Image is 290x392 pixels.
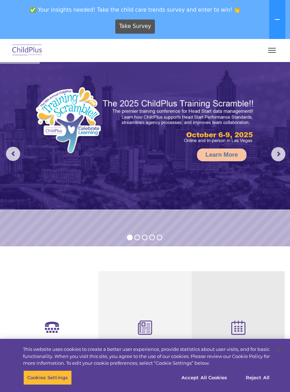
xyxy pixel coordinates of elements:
[11,42,44,59] img: ChildPlus by Procare Solutions
[197,149,246,161] a: Learn More
[3,3,268,17] span: ✅ Your insights needed! Take the child care trends survey and enter to win! 👏
[115,19,155,34] a: Take Survey
[236,370,280,385] button: Reject All
[271,342,286,358] button: Close
[23,346,270,367] div: This website uses cookies to create a better user experience, provide statistics about user visit...
[178,370,231,385] button: Accept All Cookies
[119,20,151,33] span: Take Survey
[23,370,72,385] button: Cookies Settings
